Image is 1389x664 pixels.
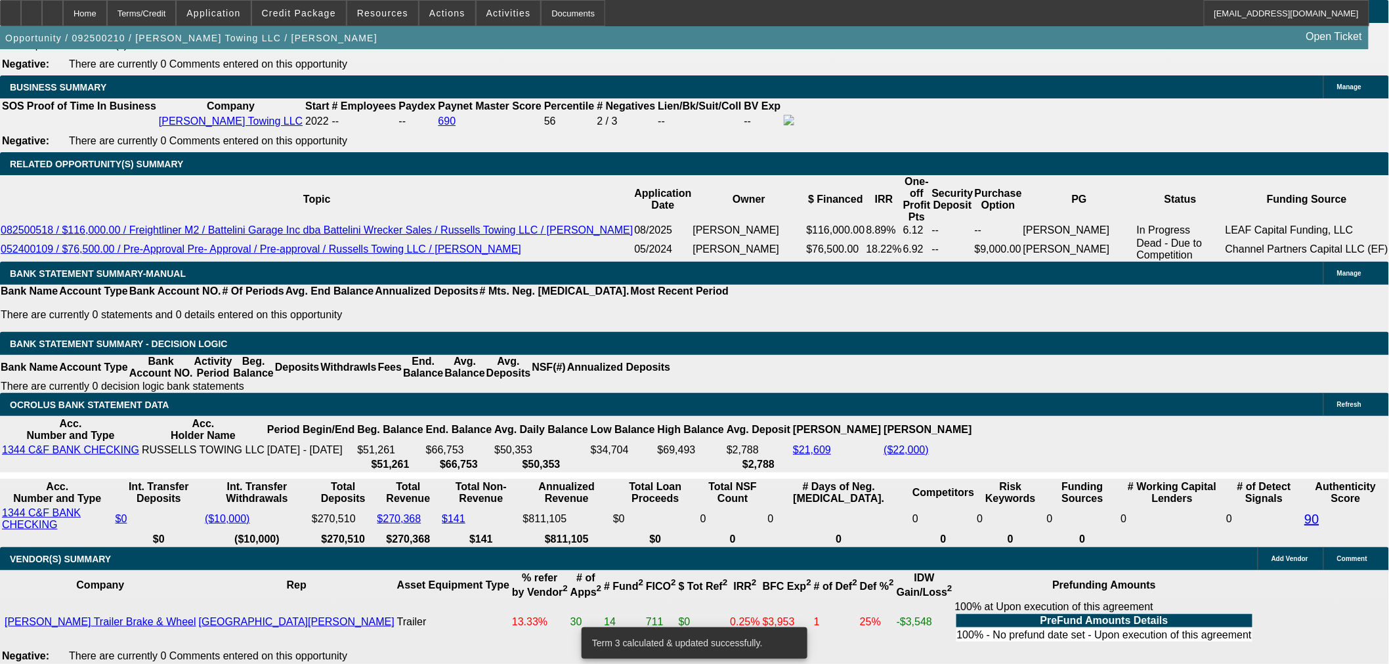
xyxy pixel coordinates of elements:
span: Refresh [1337,401,1361,408]
b: % refer by Vendor [512,572,568,598]
b: Paydex [399,100,436,112]
div: 100% at Upon execution of this agreement [955,601,1254,643]
td: 8.89% [866,224,903,237]
th: # of Detect Signals [1226,480,1302,505]
th: End. Balance [402,355,444,380]
span: Application [186,8,240,18]
span: Resources [357,8,408,18]
span: Activities [486,8,531,18]
b: $ Tot Ref [679,581,728,592]
td: -- [398,114,437,129]
th: Avg. Deposit [726,417,791,442]
a: 1344 C&F BANK CHECKING [2,507,81,530]
a: $141 [442,513,465,524]
b: Negative: [2,58,49,70]
td: 0 [912,507,975,531]
b: # Fund [604,581,643,592]
td: -- [974,224,1023,237]
th: $66,753 [425,458,492,471]
th: Risk Keywords [976,480,1044,505]
a: [PERSON_NAME] Trailer Brake & Wheel [5,616,196,627]
th: ($10,000) [204,533,310,546]
td: 18.22% [866,237,903,262]
th: Acc. Number and Type [1,480,114,505]
th: Owner [693,175,806,224]
th: One-off Profit Pts [903,175,931,224]
p: There are currently 0 statements and 0 details entered on this opportunity [1,309,729,321]
th: Activity Period [194,355,233,380]
th: Funding Source [1225,175,1389,224]
b: # of Def [814,581,857,592]
td: 711 [645,600,677,644]
th: Bank Account NO. [129,285,222,298]
td: Channel Partners Capital LLC (EF) [1225,237,1389,262]
td: -- [744,114,782,129]
th: Sum of the Total NSF Count and Total Overdraft Fee Count from Ocrolus [700,480,766,505]
b: Def % [860,581,894,592]
a: 052400109 / $76,500.00 / Pre-Approval Pre- Approval / Pre-approval / Russells Towing LLC / [PERSO... [1,243,521,255]
button: Application [177,1,250,26]
sup: 2 [853,578,857,588]
th: Funding Sources [1046,480,1119,505]
th: [PERSON_NAME] [883,417,972,442]
th: $50,353 [494,458,589,471]
td: -$3,548 [896,600,953,644]
b: Paynet Master Score [438,100,542,112]
span: Opportunity / 092500210 / [PERSON_NAME] Towing LLC / [PERSON_NAME] [5,33,377,43]
b: Company [76,579,124,591]
th: Beg. Balance [232,355,274,380]
th: $270,368 [377,533,440,546]
th: Total Revenue [377,480,440,505]
th: Avg. Deposits [486,355,532,380]
span: There are currently 0 Comments entered on this opportunity [69,135,347,146]
b: # of Apps [570,572,601,598]
span: Bank Statement Summary - Decision Logic [10,339,228,349]
td: $50,353 [494,444,589,457]
td: -- [931,237,974,262]
span: There are currently 0 Comments entered on this opportunity [69,58,347,70]
th: Competitors [912,480,975,505]
th: 0 [976,533,1044,546]
b: Negative: [2,135,49,146]
a: 1344 C&F BANK CHECKING [2,444,139,455]
th: $ Financed [806,175,866,224]
th: Int. Transfer Withdrawals [204,480,310,505]
span: -- [332,115,339,127]
th: $141 [441,533,521,546]
td: [DATE] - [DATE] [267,444,355,457]
td: 25% [859,600,895,644]
td: 6.92 [903,237,931,262]
b: # Negatives [597,100,655,112]
th: [PERSON_NAME] [792,417,882,442]
th: # Days of Neg. [MEDICAL_DATA]. [767,480,910,505]
th: Status [1136,175,1225,224]
a: 082500518 / $116,000.00 / Freightliner M2 / Battelini Garage Inc dba Battelini Wrecker Sales / Ru... [1,224,633,236]
span: BUSINESS SUMMARY [10,82,106,93]
span: There are currently 0 Comments entered on this opportunity [69,650,347,661]
span: RELATED OPPORTUNITY(S) SUMMARY [10,159,183,169]
button: Resources [347,1,418,26]
td: 0 [976,507,1044,531]
td: [PERSON_NAME] [1023,237,1136,262]
td: 05/2024 [633,237,692,262]
b: # Employees [332,100,396,112]
td: 0 [1226,507,1302,531]
th: Fees [377,355,402,380]
th: Account Type [58,285,129,298]
td: [PERSON_NAME] [693,237,806,262]
th: Int. Transfer Deposits [115,480,203,505]
span: Actions [429,8,465,18]
td: -- [657,114,742,129]
td: 13.33% [511,600,568,644]
th: # Mts. Neg. [MEDICAL_DATA]. [479,285,630,298]
th: Acc. Number and Type [1,417,140,442]
th: Authenticity Score [1304,480,1388,505]
td: $34,704 [590,444,656,457]
sup: 2 [639,578,643,588]
a: $0 [116,513,127,524]
td: $270,510 [311,507,375,531]
td: Trailer [396,600,510,644]
td: $3,953 [762,600,812,644]
td: 08/2025 [633,224,692,237]
a: 90 [1304,512,1319,526]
